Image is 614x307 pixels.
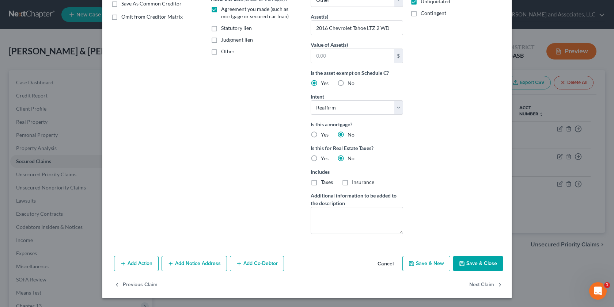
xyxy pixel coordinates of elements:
[114,256,159,271] button: Add Action
[348,80,355,86] span: No
[372,257,399,271] button: Cancel
[230,256,284,271] button: Add Co-Debtor
[348,131,355,138] span: No
[311,21,403,35] input: Specify...
[421,10,446,16] span: Contingent
[453,256,503,271] button: Save & Close
[604,282,610,288] span: 1
[311,13,328,20] label: Asset(s)
[221,6,289,19] span: Agreement you made (such as mortgage or secured car loan)
[311,41,348,49] label: Value of Asset(s)
[114,277,158,292] button: Previous Claim
[311,69,403,77] label: Is the asset exempt on Schedule C?
[394,49,403,63] div: $
[321,179,333,185] span: Taxes
[469,277,503,292] button: Next Claim
[221,37,253,43] span: Judgment lien
[311,168,403,176] label: Includes
[402,256,450,271] button: Save & New
[321,131,329,138] span: Yes
[311,120,403,128] label: Is this a mortgage?
[311,49,394,63] input: 0.00
[311,93,324,100] label: Intent
[352,179,374,185] span: Insurance
[221,25,252,31] span: Statutory lien
[311,192,403,207] label: Additional information to be added to the description
[321,155,329,161] span: Yes
[162,256,227,271] button: Add Notice Address
[121,14,183,20] span: Omit from Creditor Matrix
[589,282,607,300] iframe: Intercom live chat
[221,48,235,54] span: Other
[348,155,355,161] span: No
[311,144,403,152] label: Is this for Real Estate Taxes?
[321,80,329,86] span: Yes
